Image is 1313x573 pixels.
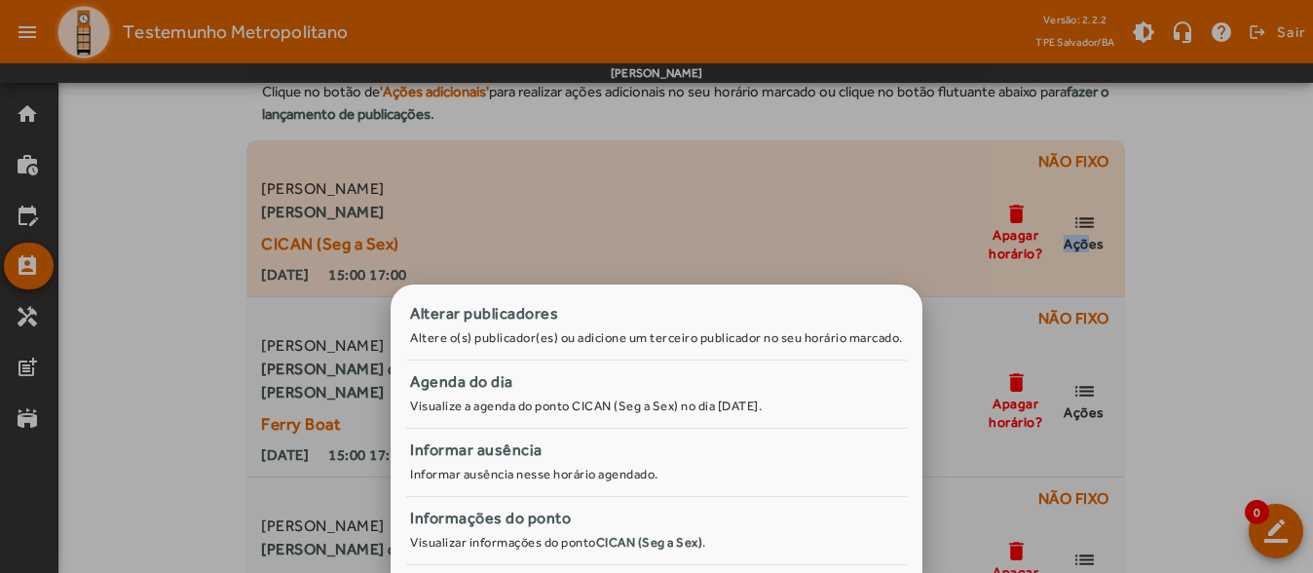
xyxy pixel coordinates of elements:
a: Alterar publicadoresAltere o(s) publicador(es) ou adicione um terceiro publicador no seu horário ... [406,292,907,361]
strong: CICAN (Seg a Sex) [596,535,703,550]
div: Informações do ponto [410,507,903,530]
div: Alterar publicadores [410,302,903,325]
small: Altere o(s) publicador(es) ou adicione um terceiro publicador no seu horário marcado. [410,330,903,345]
small: Informar ausência nesse horário agendado. [410,467,658,481]
div: Agenda do dia [410,370,903,394]
div: Informar ausência [410,439,903,462]
small: Visualizar informações do ponto . [410,535,706,550]
small: Visualize a agenda do ponto CICAN (Seg a Sex) no dia [DATE]. [410,399,762,413]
